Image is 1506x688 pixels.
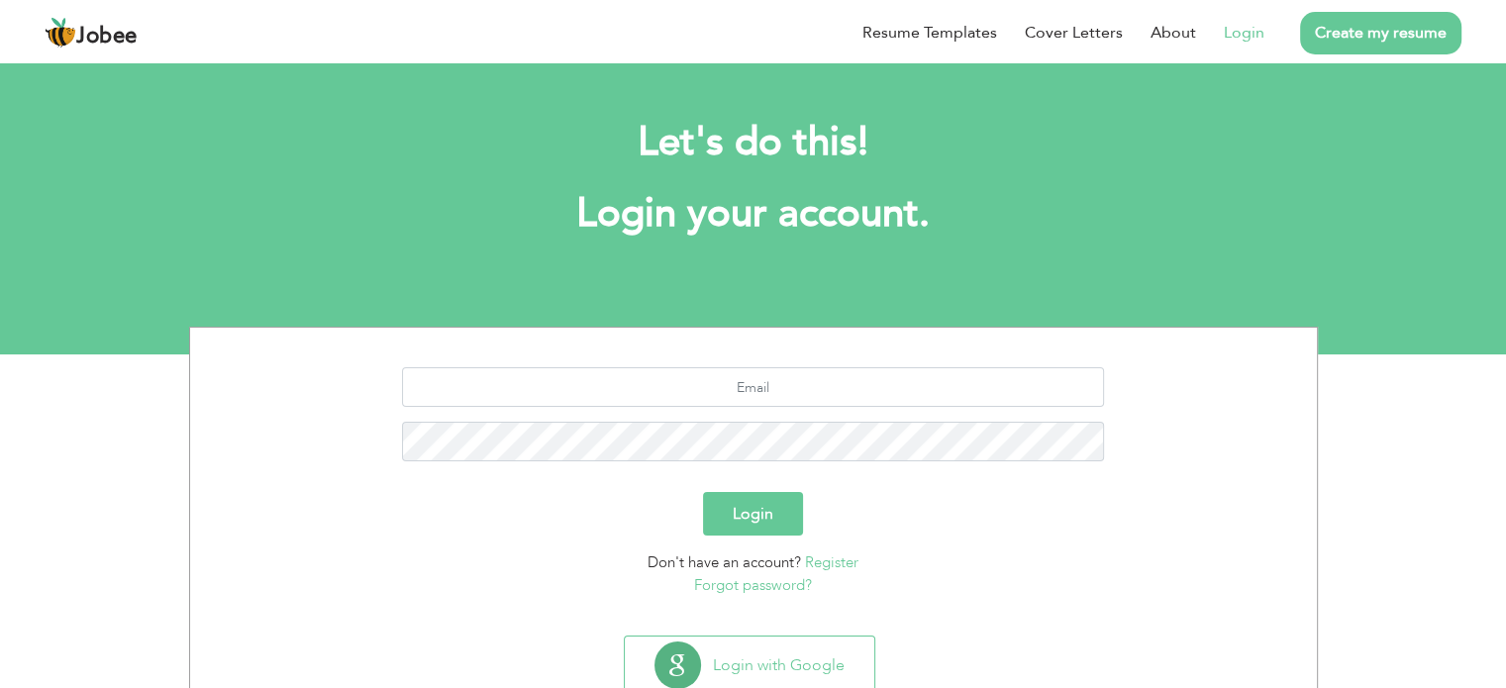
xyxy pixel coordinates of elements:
[694,575,812,595] a: Forgot password?
[1151,21,1196,45] a: About
[1300,12,1461,54] a: Create my resume
[703,492,803,536] button: Login
[45,17,138,49] a: Jobee
[219,117,1288,168] h2: Let's do this!
[45,17,76,49] img: jobee.io
[1025,21,1123,45] a: Cover Letters
[648,552,801,572] span: Don't have an account?
[1224,21,1264,45] a: Login
[219,188,1288,240] h1: Login your account.
[805,552,858,572] a: Register
[402,367,1104,407] input: Email
[862,21,997,45] a: Resume Templates
[76,26,138,48] span: Jobee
